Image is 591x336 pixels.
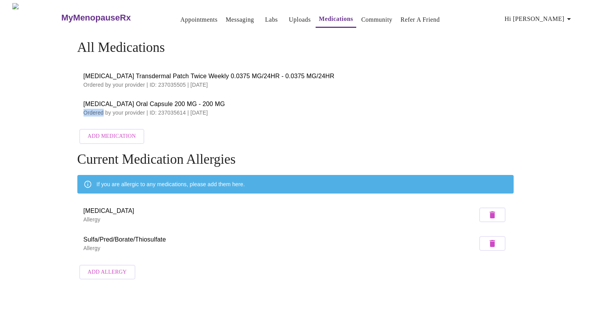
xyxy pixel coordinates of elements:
[77,40,514,55] h4: All Medications
[505,14,574,24] span: Hi [PERSON_NAME]
[60,4,162,31] a: MyMenopauseRx
[84,72,508,81] span: [MEDICAL_DATA] Transdermal Patch Twice Weekly 0.0375 MG/24HR - 0.0375 MG/24HR
[84,81,508,89] p: Ordered by your provider | ID: 237035505 | [DATE]
[401,14,440,25] a: Refer a Friend
[502,11,577,27] button: Hi [PERSON_NAME]
[398,12,443,27] button: Refer a Friend
[77,152,514,167] h4: Current Medication Allergies
[225,14,254,25] a: Messaging
[84,206,478,216] span: [MEDICAL_DATA]
[289,14,311,25] a: Uploads
[88,132,136,141] span: Add Medication
[97,177,245,191] div: If you are allergic to any medications, please add them here.
[319,14,353,24] a: Medications
[61,13,131,23] h3: MyMenopauseRx
[286,12,314,27] button: Uploads
[361,14,393,25] a: Community
[84,99,508,109] span: [MEDICAL_DATA] Oral Capsule 200 MG - 200 MG
[79,129,144,144] button: Add Medication
[88,267,127,277] span: Add Allergy
[222,12,257,27] button: Messaging
[180,14,217,25] a: Appointments
[265,14,278,25] a: Labs
[316,11,356,28] button: Medications
[84,216,478,223] p: Allergy
[84,109,508,117] p: Ordered by your provider | ID: 237035614 | [DATE]
[12,3,60,32] img: MyMenopauseRx Logo
[84,235,478,244] span: Sulfa/Pred/Borate/Thiosulfate
[79,265,135,280] button: Add Allergy
[84,244,478,252] p: Allergy
[177,12,220,27] button: Appointments
[259,12,284,27] button: Labs
[358,12,396,27] button: Community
